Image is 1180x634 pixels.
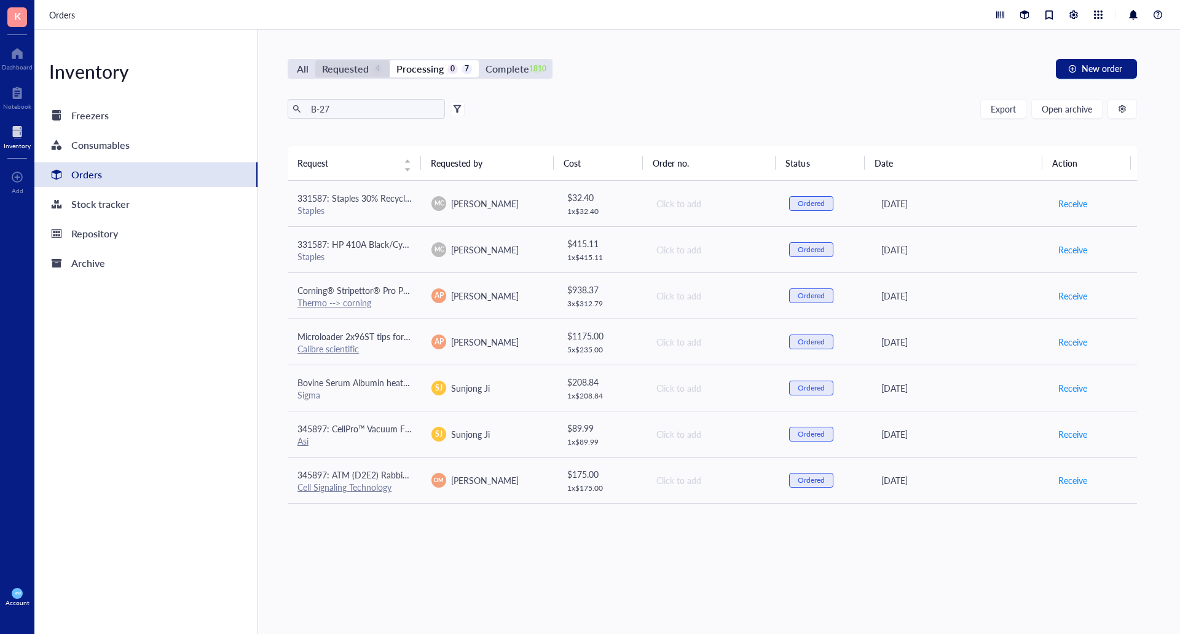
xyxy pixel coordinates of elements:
a: Stock tracker [34,192,258,216]
button: Receive [1058,194,1088,213]
div: Ordered [798,475,825,485]
a: Dashboard [2,44,33,71]
div: $ 1175.00 [567,329,636,343]
span: Receive [1058,243,1087,256]
div: Consumables [71,137,130,154]
span: Microloader 2x96ST tips for IUE [297,330,420,343]
div: Click to add [656,427,769,441]
div: segmented control [288,59,553,79]
div: Freezers [71,107,109,124]
th: Action [1042,146,1131,180]
td: Click to add [645,411,779,457]
span: 331587: HP 410A Black/Cyan/Magenta/Yellow Standard Yield Toner Cartridge [297,238,594,250]
div: Inventory [4,142,31,149]
span: Sunjong Ji [451,382,490,394]
span: Open archive [1042,104,1092,114]
div: Click to add [656,197,769,210]
span: Receive [1058,335,1087,349]
span: DM [435,476,444,485]
div: Complete [486,60,529,77]
th: Date [865,146,1042,180]
span: Bovine Serum Albumin heat shock fraction, pH 7, ≥98% [297,376,509,389]
a: Calibre scientific [297,343,359,355]
div: Account [6,599,29,606]
a: Asi [297,435,309,447]
div: 1 x $ 89.99 [567,437,636,447]
button: Receive [1058,378,1088,398]
div: 0 [447,64,458,74]
div: Sigma [297,389,412,400]
span: MC [434,199,444,208]
div: Ordered [798,245,825,255]
div: Staples [297,251,412,262]
div: Click to add [656,243,769,256]
a: Orders [34,162,258,187]
div: [DATE] [881,289,1038,303]
button: Open archive [1031,99,1103,119]
span: Receive [1058,427,1087,441]
span: 331587: Staples 30% Recycled 8.5" x 11" (US letter) Copy Paper, 20 lbs., 92 Brightness, 5000/Cart... [297,192,749,204]
th: Request [288,146,421,180]
button: Receive [1058,470,1088,490]
input: Find orders in table [306,100,440,118]
span: Receive [1058,197,1087,210]
button: Export [980,99,1026,119]
div: [DATE] [881,474,1038,487]
div: Click to add [656,335,769,349]
td: Click to add [645,319,779,365]
span: 345897: CellPro™ Vacuum Filtration Flasks PES Membrane, 12/Case - 250 mL [297,422,593,435]
span: 345897: ATM (D2E2) Rabbit mAb [297,469,426,481]
a: Notebook [3,83,31,110]
span: New order [1082,63,1122,73]
th: Order no. [643,146,776,180]
div: [DATE] [881,381,1038,395]
div: Ordered [798,337,825,347]
div: [DATE] [881,427,1038,441]
td: Click to add [645,226,779,272]
span: SJ [435,382,442,394]
div: Ordered [798,291,825,301]
button: Receive [1058,424,1088,444]
div: 1 x $ 175.00 [567,483,636,493]
th: Cost [554,146,642,180]
span: SJ [435,429,442,440]
div: 1 x $ 32.40 [567,207,636,216]
button: Receive [1058,240,1088,260]
div: 1 x $ 208.84 [567,391,636,401]
span: Receive [1058,474,1087,487]
span: MC [434,245,444,254]
td: Click to add [645,272,779,319]
span: Request [297,156,396,170]
div: Notebook [3,103,31,110]
div: $ 415.11 [567,237,636,250]
td: Click to add [645,457,779,503]
td: Click to add [645,365,779,411]
a: Repository [34,221,258,246]
div: $ 89.99 [567,421,636,435]
span: Receive [1058,381,1087,395]
span: [PERSON_NAME] [451,244,519,256]
div: Click to add [656,381,769,395]
div: Archive [71,255,105,272]
a: Thermo --> corning [297,296,371,309]
span: AP [435,336,444,347]
div: 3 x $ 312.79 [567,299,636,309]
a: Cell Signaling Technology [297,481,391,493]
span: [PERSON_NAME] [451,290,519,302]
div: $ 175.00 [567,467,636,481]
div: Stock tracker [71,196,130,213]
a: Freezers [34,103,258,128]
div: [DATE] [881,335,1038,349]
a: Consumables [34,133,258,157]
th: Requested by [421,146,554,180]
span: KW [14,591,20,595]
span: [PERSON_NAME] [451,197,519,210]
span: [PERSON_NAME] [451,336,519,348]
div: 4 [372,64,383,74]
span: AP [435,290,444,301]
span: Receive [1058,289,1087,303]
div: All [297,60,309,77]
a: Inventory [4,122,31,149]
div: Click to add [656,289,769,303]
div: Add [12,187,23,194]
